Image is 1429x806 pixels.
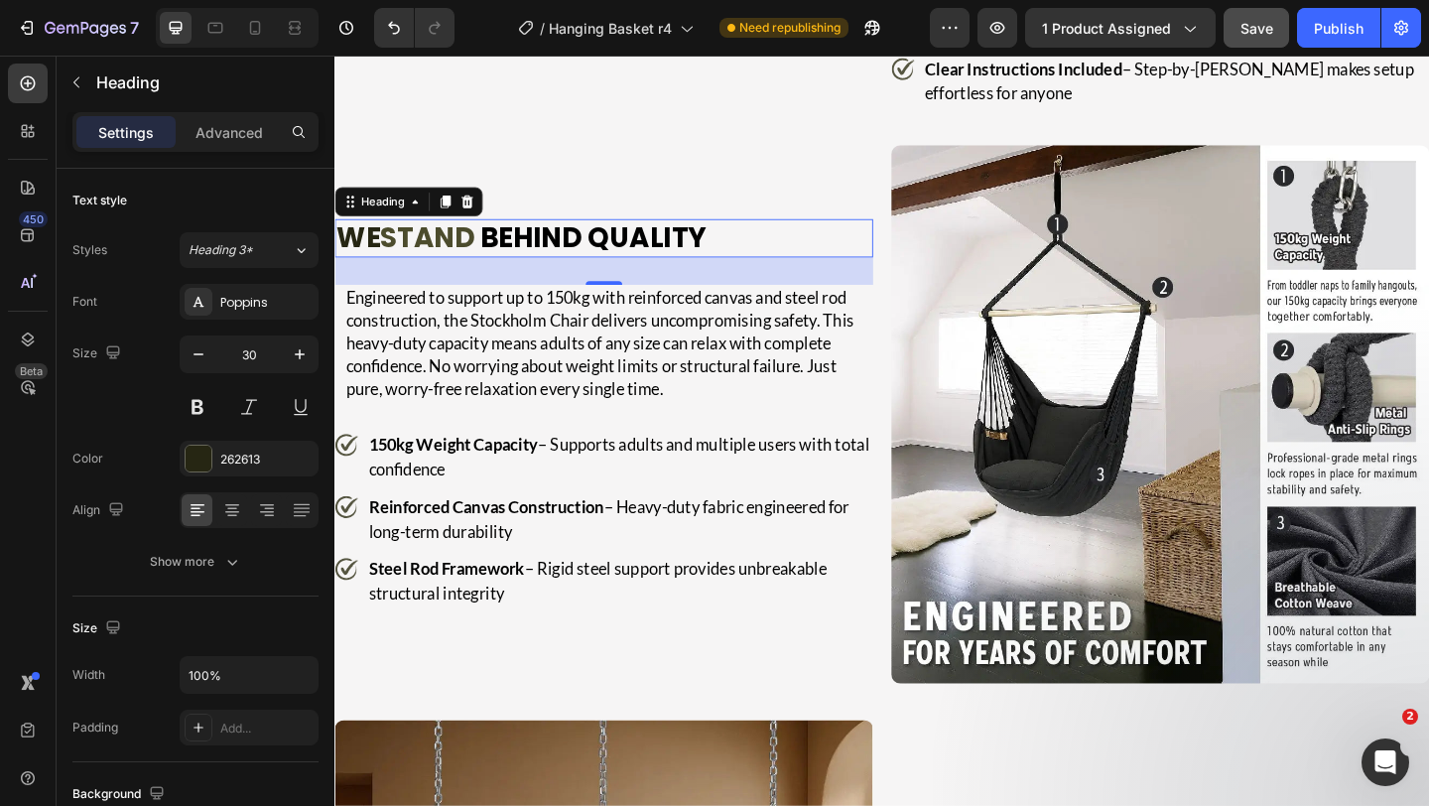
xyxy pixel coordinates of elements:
div: Add... [220,720,314,738]
div: Padding [72,719,118,737]
p: Heading [96,70,311,94]
div: Styles [72,241,107,259]
div: Text style [72,192,127,209]
strong: We [2,177,50,219]
span: Need republishing [739,19,841,37]
div: Beta [15,363,48,379]
span: / [540,18,545,39]
div: Show more [150,552,242,572]
span: Save [1240,20,1273,37]
strong: Clear Instructions Included [642,3,856,25]
button: Save [1224,8,1289,48]
div: 450 [19,211,48,227]
button: 7 [8,8,148,48]
button: Show more [72,544,319,580]
button: Publish [1297,8,1380,48]
div: Font [72,293,97,311]
strong: 150kg Weight Capacity [37,412,221,434]
p: Engineered to support up to 150kg with reinforced canvas and steel rod construction, the Stockhol... [12,251,584,375]
button: Heading 3* [180,232,319,268]
span: Hanging Basket r4 [549,18,672,39]
button: 1 product assigned [1025,8,1216,48]
p: 7 [130,16,139,40]
div: Heading [25,150,79,168]
p: Advanced [195,122,263,143]
p: – Heavy-duty fabric engineered for long-term durability [37,477,583,531]
input: Auto [181,657,318,693]
strong: Steel Rod Framework [37,547,206,569]
iframe: Design area [334,56,1429,806]
span: 2 [1402,709,1418,725]
p: Settings [98,122,154,143]
div: Align [72,497,128,524]
span: Heading 3* [189,241,253,259]
div: Size [72,615,125,642]
strong: Reinforced Canvas Construction [37,479,293,501]
div: Color [72,450,103,468]
p: – Rigid steel support provides unbreakable structural integrity [37,545,583,599]
div: Undo/Redo [374,8,455,48]
img: gempages_560213916362212442-96ab284e-eaff-4eaa-bc5c-f23053381f54.webp [605,97,1191,683]
div: Poppins [220,294,314,312]
div: 262613 [220,451,314,469]
strong: Stand [50,177,152,219]
div: Width [72,666,105,684]
p: – Supports adults and multiple users with total confidence [37,410,583,464]
strong: Behind Quality [158,177,404,219]
div: Publish [1314,18,1364,39]
span: 1 product assigned [1042,18,1171,39]
iframe: Intercom live chat [1362,739,1409,786]
div: Size [72,340,125,367]
p: – Step-by-[PERSON_NAME] makes setup effortless for anyone [642,1,1188,55]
